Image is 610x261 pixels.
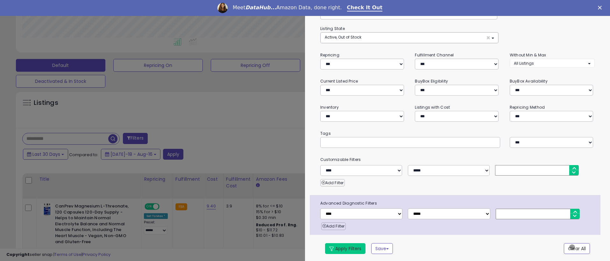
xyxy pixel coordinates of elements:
small: Fulfillment Channel [415,52,454,58]
span: × [486,34,490,41]
button: Save [371,243,393,254]
a: Check It Out [347,4,383,11]
small: BuyBox Availability [510,78,548,84]
small: Repricing [320,52,339,58]
span: All Listings [514,61,534,66]
small: Repricing Method [510,105,545,110]
div: Meet Amazon Data, done right. [233,4,342,11]
small: Customizable Filters [316,156,599,163]
small: Listings with Cost [415,105,450,110]
button: Add Filter [321,222,346,230]
span: Advanced Diagnostic Filters [316,200,600,207]
div: Close [598,6,604,10]
span: Active, Out of Stock [325,34,361,40]
small: Tags [316,130,599,137]
button: Apply Filters [325,243,365,254]
button: Clear All [564,243,590,254]
button: Add Filter [320,179,345,187]
button: Active, Out of Stock × [321,33,498,43]
small: Inventory [320,105,339,110]
img: Profile image for Georgie [217,3,228,13]
i: DataHub... [245,4,276,11]
small: Without Min & Max [510,52,546,58]
button: All Listings [510,59,595,68]
small: BuyBox Eligibility [415,78,448,84]
small: Listing State [320,26,345,31]
small: Current Listed Price [320,78,358,84]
